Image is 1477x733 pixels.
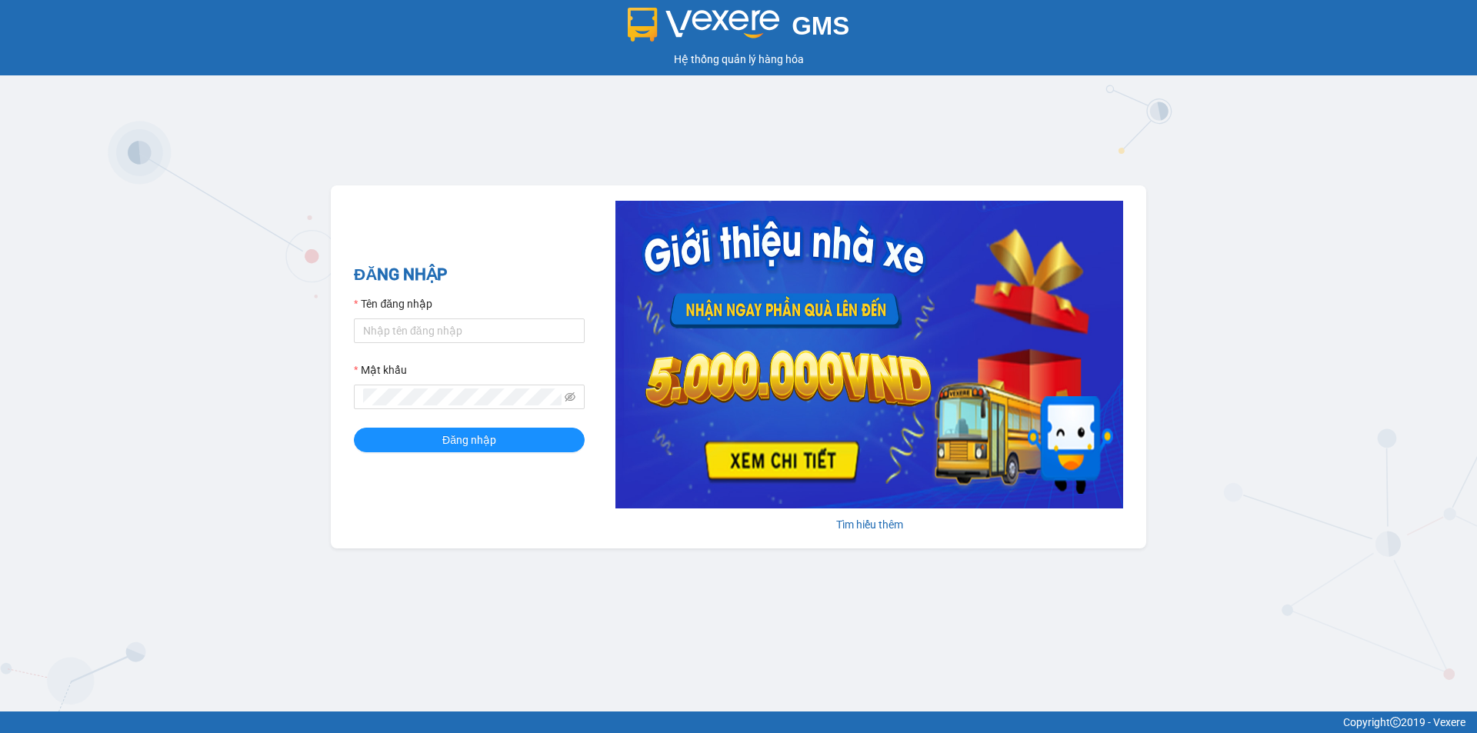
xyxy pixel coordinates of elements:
span: copyright [1390,717,1401,728]
div: Hệ thống quản lý hàng hóa [4,51,1473,68]
img: banner-0 [615,201,1123,508]
button: Đăng nhập [354,428,585,452]
span: Đăng nhập [442,431,496,448]
div: Tìm hiểu thêm [615,516,1123,533]
a: GMS [628,23,850,35]
img: logo 2 [628,8,780,42]
label: Tên đăng nhập [354,295,432,312]
div: Copyright 2019 - Vexere [12,714,1465,731]
input: Mật khẩu [363,388,562,405]
h2: ĐĂNG NHẬP [354,262,585,288]
input: Tên đăng nhập [354,318,585,343]
label: Mật khẩu [354,362,407,378]
span: GMS [792,12,849,40]
span: eye-invisible [565,391,575,402]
